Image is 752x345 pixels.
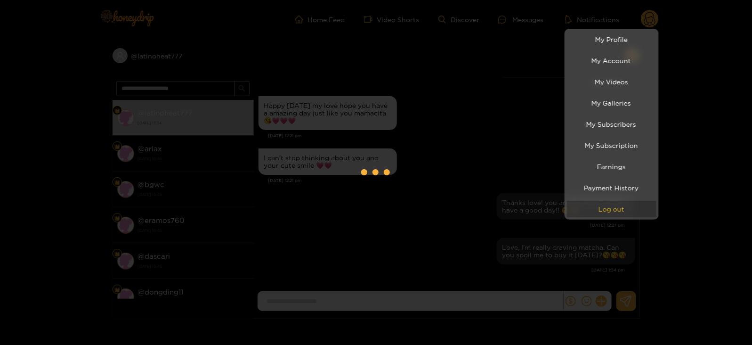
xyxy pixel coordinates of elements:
[567,116,656,132] a: My Subscribers
[567,95,656,111] a: My Galleries
[567,31,656,48] a: My Profile
[567,52,656,69] a: My Account
[567,137,656,154] a: My Subscription
[567,158,656,175] a: Earnings
[567,180,656,196] a: Payment History
[567,201,656,217] button: Log out
[567,74,656,90] a: My Videos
